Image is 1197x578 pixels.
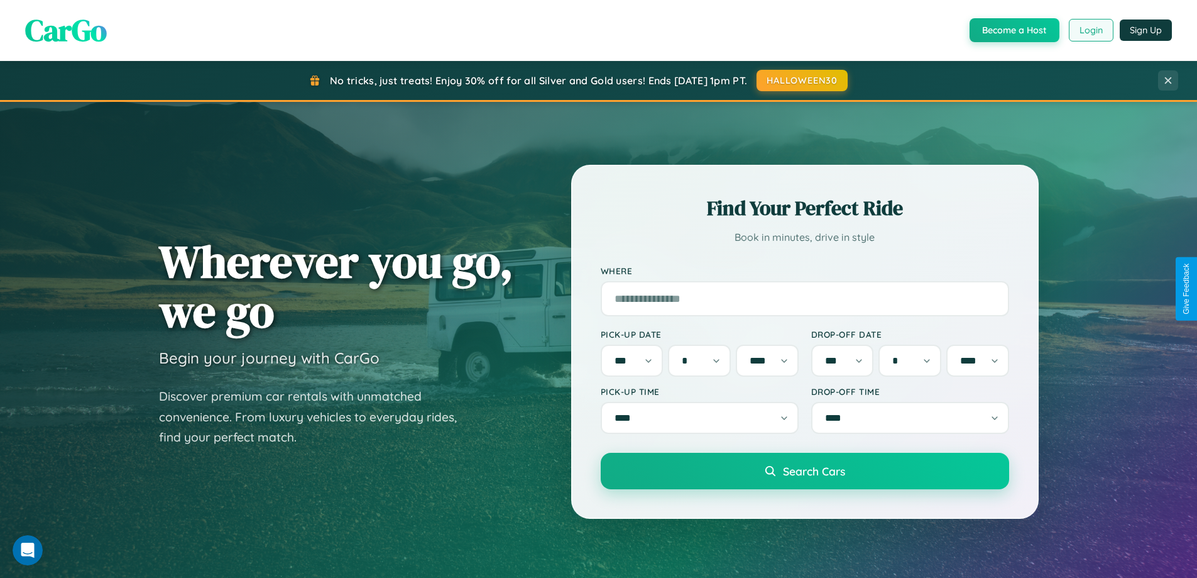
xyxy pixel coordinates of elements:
[601,265,1009,276] label: Where
[25,9,107,51] span: CarGo
[13,535,43,565] iframe: Intercom live chat
[159,386,473,448] p: Discover premium car rentals with unmatched convenience. From luxury vehicles to everyday rides, ...
[970,18,1059,42] button: Become a Host
[601,194,1009,222] h2: Find Your Perfect Ride
[601,453,1009,489] button: Search Cars
[811,329,1009,340] label: Drop-off Date
[1182,264,1191,314] div: Give Feedback
[1069,19,1113,42] button: Login
[601,386,799,397] label: Pick-up Time
[330,74,747,87] span: No tricks, just treats! Enjoy 30% off for all Silver and Gold users! Ends [DATE] 1pm PT.
[1120,19,1172,41] button: Sign Up
[757,70,848,91] button: HALLOWEEN30
[601,329,799,340] label: Pick-up Date
[159,236,513,336] h1: Wherever you go, we go
[783,464,845,478] span: Search Cars
[811,386,1009,397] label: Drop-off Time
[159,348,380,367] h3: Begin your journey with CarGo
[601,228,1009,247] p: Book in minutes, drive in style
